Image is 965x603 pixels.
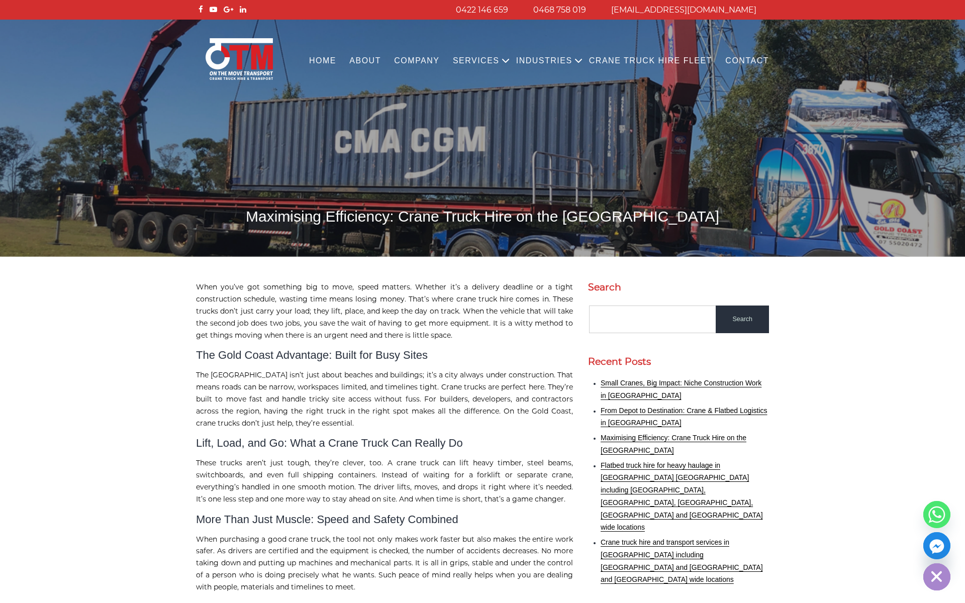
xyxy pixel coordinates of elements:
nav: Recent Posts [588,377,769,586]
p: When purchasing a good crane truck, the tool not only makes work faster but also makes the entire... [196,534,573,593]
img: Otmtransport [204,37,275,81]
a: Crane truck hire and transport services in [GEOGRAPHIC_DATA] including [GEOGRAPHIC_DATA] and [GEO... [601,538,763,583]
a: 0468 758 019 [533,5,586,15]
input: Search [716,306,769,333]
p: When you’ve got something big to move, speed matters. Whether it’s a delivery deadline or a tight... [196,281,573,341]
a: [EMAIL_ADDRESS][DOMAIN_NAME] [611,5,756,15]
a: 0422 146 659 [456,5,508,15]
a: Flatbed truck hire for heavy haulage in [GEOGRAPHIC_DATA] [GEOGRAPHIC_DATA] including [GEOGRAPHIC... [601,461,763,532]
h2: Search [588,281,769,293]
a: Home [303,47,343,75]
a: Small Cranes, Big Impact: Niche Construction Work in [GEOGRAPHIC_DATA] [601,379,761,399]
h2: The Gold Coast Advantage: Built for Busy Sites [196,349,573,362]
h2: Recent Posts [588,356,769,367]
a: COMPANY [388,47,446,75]
p: The [GEOGRAPHIC_DATA] isn’t just about beaches and buildings; it’s a city always under constructi... [196,369,573,429]
a: Whatsapp [923,501,950,528]
a: Contact [719,47,776,75]
h1: Maximising Efficiency: Crane Truck Hire on the [GEOGRAPHIC_DATA] [196,207,769,226]
a: Maximising Efficiency: Crane Truck Hire on the [GEOGRAPHIC_DATA] [601,434,746,454]
a: Crane Truck Hire Fleet [583,47,719,75]
a: Services [446,47,506,75]
h2: Lift, Load, and Go: What a Crane Truck Can Really Do [196,437,573,450]
a: About [343,47,388,75]
a: Facebook_Messenger [923,532,950,559]
h2: More Than Just Muscle: Speed and Safety Combined [196,513,573,526]
a: From Depot to Destination: Crane & Flatbed Logistics in [GEOGRAPHIC_DATA] [601,407,767,427]
a: Industries [510,47,579,75]
p: These trucks aren’t just tough, they’re clever, too. A crane truck can lift heavy timber, steel b... [196,457,573,505]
